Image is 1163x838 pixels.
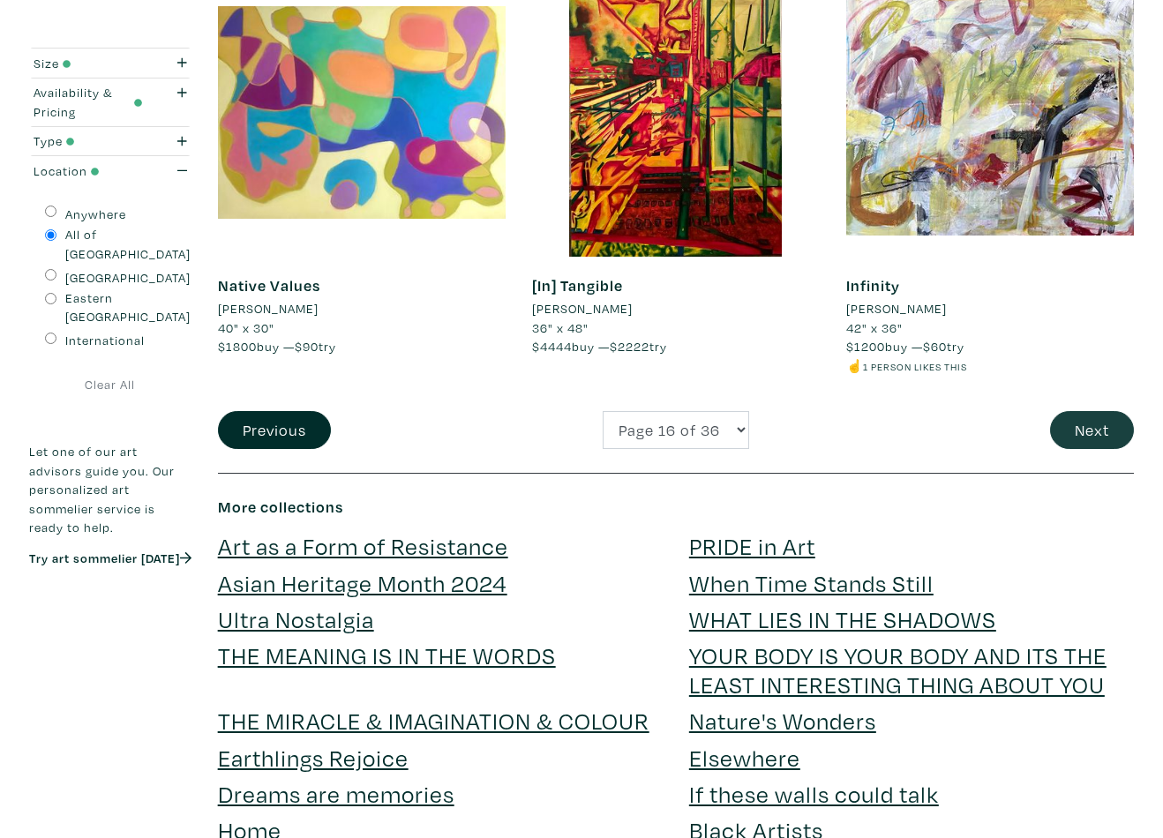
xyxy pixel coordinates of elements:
[846,338,964,355] span: buy — try
[65,268,191,288] label: [GEOGRAPHIC_DATA]
[218,640,556,670] a: THE MEANING IS IN THE WORDS
[218,742,409,773] a: Earthlings Rejoice
[218,338,336,355] span: buy — try
[218,411,331,449] button: Previous
[923,338,947,355] span: $60
[29,127,191,156] button: Type
[29,156,191,185] button: Location
[689,640,1107,699] a: YOUR BODY IS YOUR BODY AND ITS THE LEAST INTERESTING THING ABOUT YOU
[34,54,142,73] div: Size
[65,205,126,224] label: Anywhere
[532,319,589,336] span: 36" x 48"
[689,705,876,736] a: Nature's Wonders
[34,83,142,121] div: Availability & Pricing
[29,585,191,622] iframe: Customer reviews powered by Trustpilot
[689,530,815,561] a: PRIDE in Art
[65,225,191,263] label: All of [GEOGRAPHIC_DATA]
[863,360,967,373] small: 1 person likes this
[218,498,1134,517] h6: More collections
[29,375,191,394] a: Clear All
[218,603,374,634] a: Ultra Nostalgia
[689,567,934,598] a: When Time Stands Still
[689,778,939,809] a: If these walls could talk
[34,131,142,151] div: Type
[532,338,667,355] span: buy — try
[29,442,191,537] p: Let one of our art advisors guide you. Our personalized art sommelier service is ready to help.
[29,79,191,126] button: Availability & Pricing
[218,778,454,809] a: Dreams are memories
[846,299,1134,318] a: [PERSON_NAME]
[846,356,1134,376] li: ☝️
[532,275,623,296] a: [In] Tangible
[218,338,257,355] span: $1800
[295,338,319,355] span: $90
[218,275,320,296] a: Native Values
[610,338,649,355] span: $2222
[218,567,507,598] a: Asian Heritage Month 2024
[218,299,319,318] li: [PERSON_NAME]
[846,338,885,355] span: $1200
[532,299,820,318] a: [PERSON_NAME]
[532,299,633,318] li: [PERSON_NAME]
[689,742,800,773] a: Elsewhere
[29,49,191,78] button: Size
[846,319,903,336] span: 42" x 36"
[29,550,191,566] a: Try art sommelier [DATE]
[218,705,649,736] a: THE MIRACLE & IMAGINATION & COLOUR
[846,275,900,296] a: Infinity
[689,603,996,634] a: WHAT LIES IN THE SHADOWS
[218,530,508,561] a: Art as a Form of Resistance
[65,331,145,350] label: International
[34,161,142,181] div: Location
[1050,411,1134,449] button: Next
[532,338,572,355] span: $4444
[846,299,947,318] li: [PERSON_NAME]
[218,299,506,318] a: [PERSON_NAME]
[218,319,274,336] span: 40" x 30"
[65,288,191,326] label: Eastern [GEOGRAPHIC_DATA]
